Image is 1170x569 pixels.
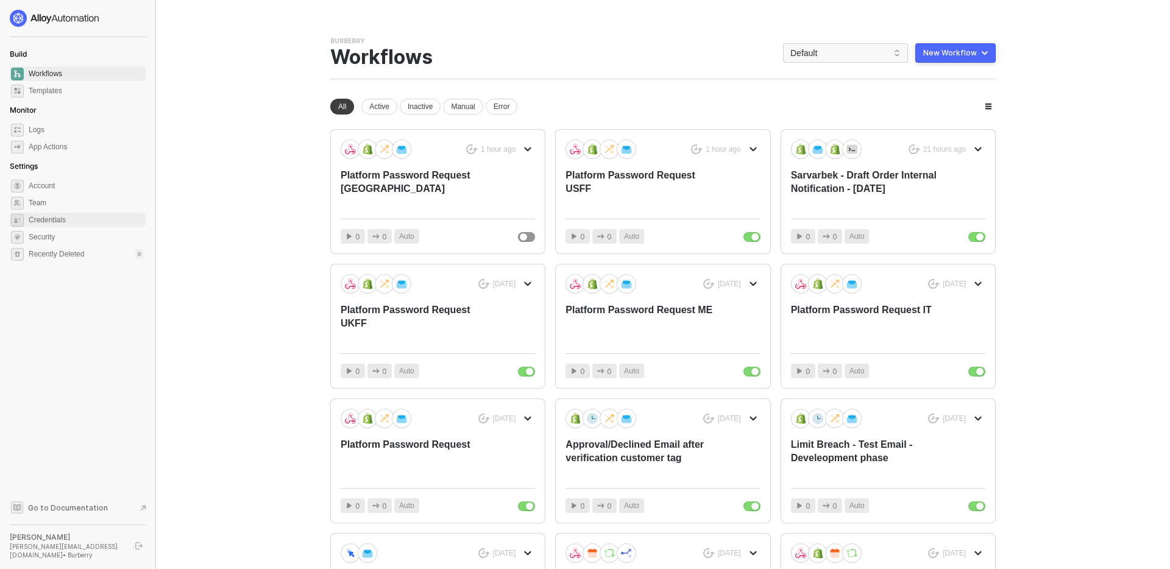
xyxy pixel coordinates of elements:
div: Platform Password Request IT [791,303,946,344]
div: Active [361,99,397,115]
img: icon [587,413,598,424]
div: [DATE] [718,548,741,559]
img: icon [570,144,581,155]
span: Credentials [29,213,143,227]
span: icon-app-actions [11,141,24,154]
img: icon [621,278,632,289]
span: icon-arrow-down [524,280,531,288]
span: icon-arrow-down [524,550,531,557]
span: Templates [29,83,143,98]
img: icon [812,548,823,559]
span: 0 [607,366,612,377]
img: icon [379,413,390,424]
span: icon-success-page [691,144,703,155]
img: icon [379,278,390,289]
img: icon [829,278,840,289]
img: icon [604,278,615,289]
span: icon-app-actions [372,233,380,240]
span: dashboard [11,68,24,80]
span: icon-arrow-down [750,146,757,153]
div: Platform Password Request ME [565,303,721,344]
img: icon [345,548,356,558]
img: icon [396,278,407,289]
div: [PERSON_NAME][EMAIL_ADDRESS][DOMAIN_NAME] • Burberry [10,542,124,559]
div: [DATE] [718,279,741,289]
div: Workflows [330,46,433,69]
div: Platform Password Request USFF [565,169,721,209]
div: 1 hour ago [706,144,740,155]
img: icon [846,278,857,289]
div: 1 hour ago [481,144,516,155]
span: Auto [849,231,865,242]
div: New Workflow [923,48,977,58]
span: Auto [399,500,414,512]
button: New Workflow [915,43,996,63]
img: icon [362,548,373,559]
span: icon-success-page [466,144,478,155]
img: icon [829,548,840,559]
span: icon-arrow-down [750,550,757,557]
span: documentation [11,501,23,514]
span: icon-success-page [703,548,715,559]
span: icon-arrow-down [974,550,982,557]
span: Auto [399,366,414,377]
div: [DATE] [718,414,741,424]
img: icon [795,548,806,559]
span: Auto [624,231,639,242]
div: 0 [135,249,143,259]
span: icon-app-actions [823,233,830,240]
a: logo [10,10,146,27]
span: icon-app-actions [372,367,380,375]
div: Limit Breach - Test Email - Develeopment phase [791,438,946,478]
span: icon-arrow-down [750,415,757,422]
span: icon-success-page [478,414,490,424]
span: document-arrow [137,502,149,514]
span: Default [790,44,901,62]
img: icon [345,278,356,289]
div: All [330,99,354,115]
span: marketplace [11,85,24,97]
div: Platform Password Request [GEOGRAPHIC_DATA] [341,169,496,209]
span: 0 [355,500,360,512]
span: icon-app-actions [372,502,380,509]
img: icon [795,413,806,424]
img: logo [10,10,100,27]
img: icon [846,548,857,559]
img: icon [795,144,806,155]
img: icon [621,548,632,559]
div: Error [486,99,518,115]
img: icon [621,413,632,424]
span: icon-success-page [928,548,940,559]
span: credentials [11,214,24,227]
img: icon [362,413,373,424]
span: Workflows [29,66,143,81]
span: Auto [849,366,865,377]
img: icon [362,278,373,289]
div: 21 hours ago [923,144,966,155]
img: icon [345,144,356,155]
img: icon [812,278,823,289]
span: icon-success-page [478,279,490,289]
img: icon [795,278,806,289]
span: icon-arrow-down [524,415,531,422]
span: Auto [849,500,865,512]
img: icon [570,548,581,559]
span: 0 [580,366,585,377]
div: Approval/Declined Email after verification customer tag [565,438,721,478]
span: icon-arrow-down [974,146,982,153]
div: [DATE] [493,548,516,559]
span: icon-logs [11,124,24,136]
img: icon [812,413,823,424]
img: icon [570,413,581,424]
img: icon [396,413,407,424]
div: Sarvarbek - Draft Order Internal Notification - [DATE] [791,169,946,209]
span: 0 [607,500,612,512]
div: [DATE] [943,414,966,424]
div: Platform Password Request UKFF [341,303,496,344]
img: icon [587,278,598,289]
img: icon [345,413,356,424]
img: icon [396,144,407,155]
span: security [11,231,24,244]
span: 0 [355,231,360,242]
img: icon [604,548,615,559]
